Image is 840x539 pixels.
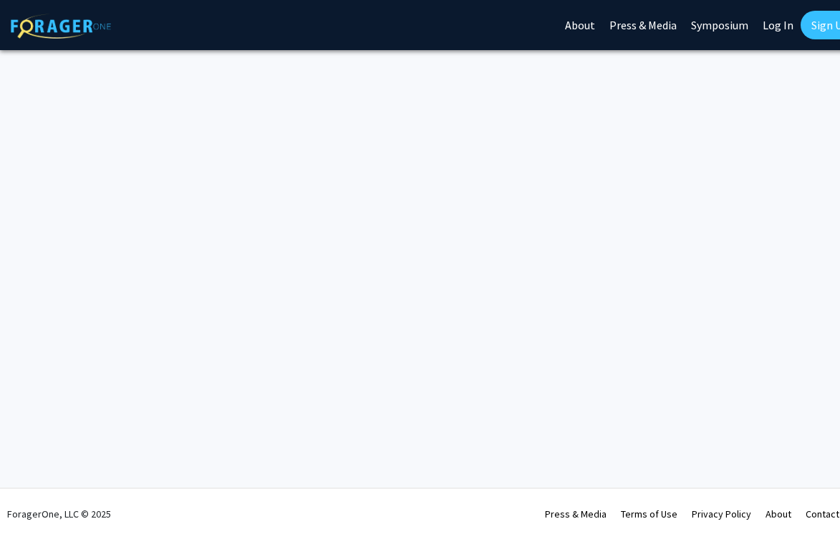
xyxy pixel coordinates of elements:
div: ForagerOne, LLC © 2025 [7,489,111,539]
a: Terms of Use [621,508,677,520]
img: ForagerOne Logo [11,14,111,39]
a: Privacy Policy [692,508,751,520]
a: Press & Media [545,508,607,520]
a: About [766,508,791,520]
